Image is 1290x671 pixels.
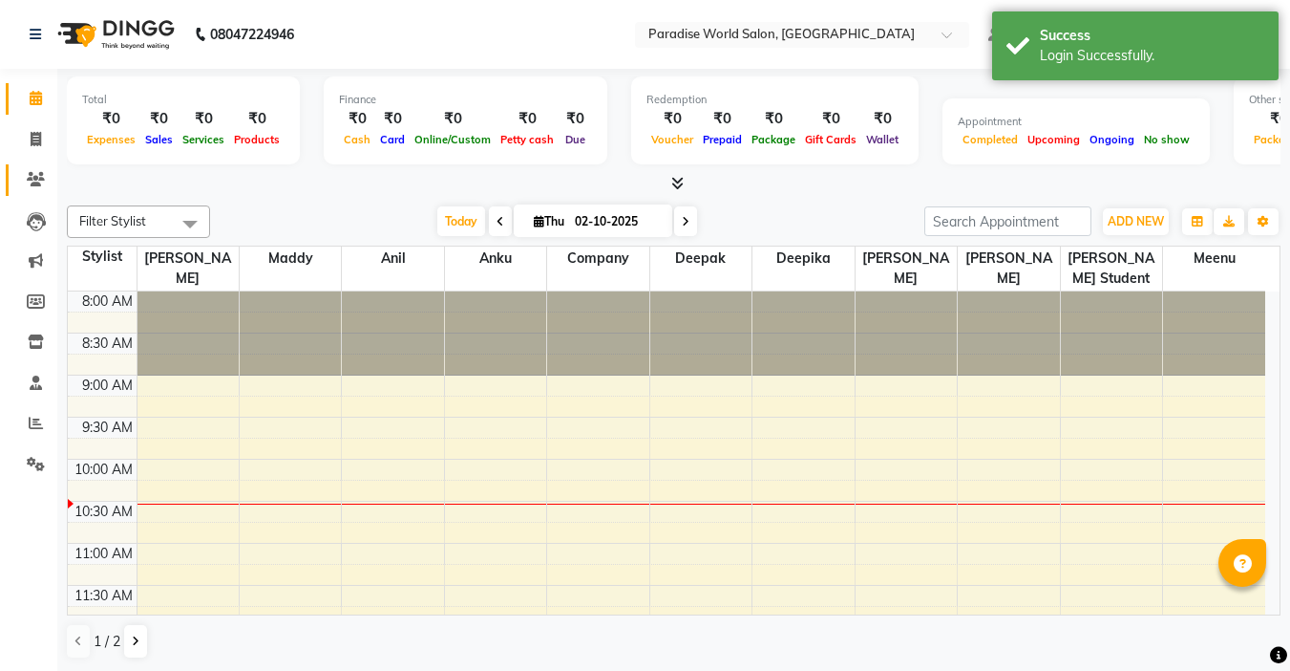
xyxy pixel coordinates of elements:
[71,460,137,480] div: 10:00 AM
[1163,247,1265,271] span: Meenu
[79,213,146,228] span: Filter Stylist
[1040,26,1264,46] div: Success
[559,108,592,130] div: ₹0
[339,133,375,146] span: Cash
[560,133,590,146] span: Due
[1085,133,1139,146] span: Ongoing
[1103,208,1169,235] button: ADD NEW
[210,8,294,61] b: 08047224946
[140,108,178,130] div: ₹0
[49,8,180,61] img: logo
[78,334,137,354] div: 8:30 AM
[68,247,137,267] div: Stylist
[437,206,485,236] span: Today
[375,133,410,146] span: Card
[78,376,137,396] div: 9:00 AM
[71,544,137,564] div: 11:00 AM
[698,133,747,146] span: Prepaid
[924,206,1091,236] input: Search Appointment
[137,247,239,291] span: [PERSON_NAME]
[496,108,559,130] div: ₹0
[342,247,443,271] span: Anil
[861,108,903,130] div: ₹0
[958,133,1023,146] span: Completed
[71,502,137,522] div: 10:30 AM
[646,92,903,108] div: Redemption
[856,247,957,291] span: [PERSON_NAME]
[82,133,140,146] span: Expenses
[82,92,285,108] div: Total
[752,247,854,271] span: Deepika
[71,586,137,606] div: 11:30 AM
[1139,133,1195,146] span: No show
[229,108,285,130] div: ₹0
[178,133,229,146] span: Services
[1023,133,1085,146] span: Upcoming
[496,133,559,146] span: Petty cash
[339,108,375,130] div: ₹0
[375,108,410,130] div: ₹0
[82,108,140,130] div: ₹0
[800,133,861,146] span: Gift Cards
[800,108,861,130] div: ₹0
[78,418,137,438] div: 9:30 AM
[445,247,546,271] span: anku
[861,133,903,146] span: Wallet
[240,247,341,271] span: Maddy
[646,108,698,130] div: ₹0
[747,108,800,130] div: ₹0
[140,133,178,146] span: Sales
[178,108,229,130] div: ₹0
[547,247,648,271] span: company
[1108,214,1164,228] span: ADD NEW
[94,632,120,652] span: 1 / 2
[1061,247,1162,291] span: [PERSON_NAME] student
[229,133,285,146] span: Products
[958,114,1195,130] div: Appointment
[1040,46,1264,66] div: Login Successfully.
[569,207,665,236] input: 2025-10-02
[529,214,569,228] span: Thu
[339,92,592,108] div: Finance
[698,108,747,130] div: ₹0
[646,133,698,146] span: Voucher
[410,108,496,130] div: ₹0
[958,247,1059,291] span: [PERSON_NAME]
[747,133,800,146] span: Package
[410,133,496,146] span: Online/Custom
[650,247,751,271] span: Deepak
[78,292,137,312] div: 8:00 AM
